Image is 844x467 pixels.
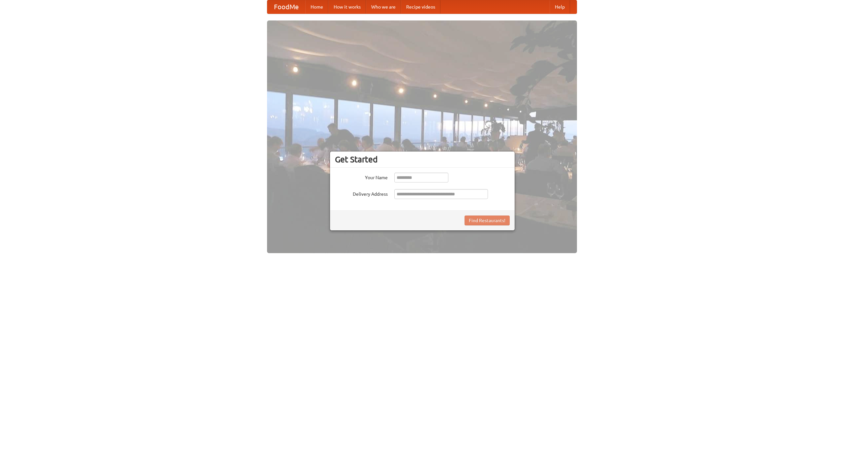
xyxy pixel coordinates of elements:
h3: Get Started [335,154,510,164]
a: Home [305,0,328,14]
a: Who we are [366,0,401,14]
label: Your Name [335,173,388,181]
a: FoodMe [267,0,305,14]
a: How it works [328,0,366,14]
a: Help [550,0,570,14]
button: Find Restaurants! [465,216,510,225]
label: Delivery Address [335,189,388,197]
a: Recipe videos [401,0,440,14]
